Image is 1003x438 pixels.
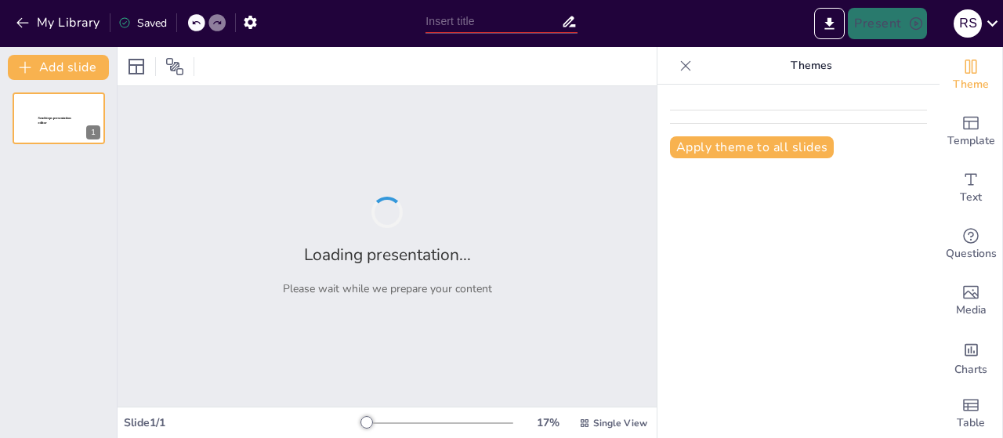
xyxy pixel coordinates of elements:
[425,10,560,33] input: Insert title
[529,415,567,430] div: 17 %
[124,415,363,430] div: Slide 1 / 1
[13,92,105,144] div: 1
[12,10,107,35] button: My Library
[956,302,987,319] span: Media
[848,8,926,39] button: Present
[124,54,149,79] div: Layout
[940,103,1002,160] div: Add ready made slides
[38,117,71,125] span: Sendsteps presentation editor
[940,329,1002,386] div: Add charts and graphs
[957,414,985,432] span: Table
[947,132,995,150] span: Template
[670,136,834,158] button: Apply theme to all slides
[940,47,1002,103] div: Change the overall theme
[953,76,989,93] span: Theme
[814,8,845,39] button: Export to PowerPoint
[940,216,1002,273] div: Get real-time input from your audience
[954,361,987,378] span: Charts
[954,9,982,38] div: R S
[960,189,982,206] span: Text
[165,57,184,76] span: Position
[940,273,1002,329] div: Add images, graphics, shapes or video
[304,244,471,266] h2: Loading presentation...
[283,281,492,296] p: Please wait while we prepare your content
[118,16,167,31] div: Saved
[940,160,1002,216] div: Add text boxes
[954,8,982,39] button: R S
[86,125,100,139] div: 1
[698,47,924,85] p: Themes
[946,245,997,262] span: Questions
[593,417,647,429] span: Single View
[8,55,109,80] button: Add slide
